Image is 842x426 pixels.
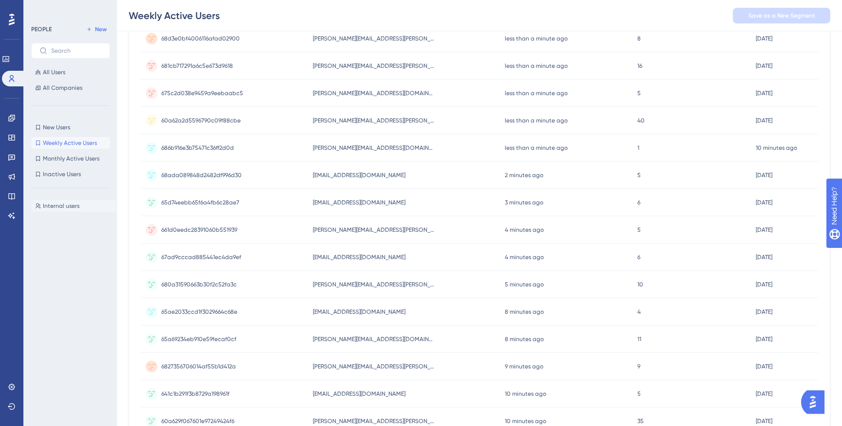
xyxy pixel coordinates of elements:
[161,144,234,152] span: 686b916e3b75471c36ff2d0d
[313,281,435,288] span: [PERSON_NAME][EMAIL_ADDRESS][PERSON_NAME][DOMAIN_NAME]
[505,363,543,370] time: 9 minutes ago
[637,281,643,288] span: 10
[637,335,641,343] span: 11
[505,172,543,179] time: 2 minutes ago
[31,153,110,164] button: Monthly Active Users
[313,199,405,206] span: [EMAIL_ADDRESS][DOMAIN_NAME]
[161,62,233,70] span: 681cb717291a6c5e673d9618
[31,82,110,94] button: All Companies
[801,387,830,417] iframe: UserGuiding AI Assistant Launcher
[43,202,79,210] span: Internal users
[505,117,568,124] time: less than a minute ago
[313,144,435,152] span: [PERSON_NAME][EMAIL_ADDRESS][DOMAIN_NAME]
[637,117,645,124] span: 40
[637,417,644,425] span: 35
[637,62,642,70] span: 16
[313,335,435,343] span: [PERSON_NAME][EMAIL_ADDRESS][DOMAIN_NAME]
[505,308,544,315] time: 8 minutes ago
[505,35,568,42] time: less than a minute ago
[161,308,237,316] span: 65ae2033ccd1f3029664c68e
[129,9,220,22] div: Weekly Active Users
[43,139,97,147] span: Weekly Active Users
[313,390,405,398] span: [EMAIL_ADDRESS][DOMAIN_NAME]
[756,117,772,124] time: [DATE]
[161,363,236,370] span: 6827356706014af55b1d412a
[161,253,241,261] span: 67ad9cccad885441ec4da9ef
[31,25,52,33] div: PEOPLE
[505,62,568,69] time: less than a minute ago
[161,199,239,206] span: 65d74eebb65f6a4fb6c28ae7
[31,200,116,212] button: Internal users
[313,308,405,316] span: [EMAIL_ADDRESS][DOMAIN_NAME]
[313,117,435,124] span: [PERSON_NAME][EMAIL_ADDRESS][PERSON_NAME][DOMAIN_NAME]
[313,226,435,234] span: [PERSON_NAME][EMAIL_ADDRESS][PERSON_NAME][DOMAIN_NAME]
[313,417,435,425] span: [PERSON_NAME][EMAIL_ADDRESS][PERSON_NAME][DOMAIN_NAME]
[756,281,772,288] time: [DATE]
[313,253,405,261] span: [EMAIL_ADDRESS][DOMAIN_NAME]
[505,144,568,151] time: less than a minute ago
[161,390,230,398] span: 641c1b291f3b8729a198961f
[637,308,641,316] span: 4
[505,199,543,206] time: 3 minutes ago
[756,336,772,343] time: [DATE]
[505,90,568,97] time: less than a minute ago
[756,172,772,179] time: [DATE]
[637,171,641,179] span: 5
[756,254,772,261] time: [DATE]
[313,171,405,179] span: [EMAIL_ADDRESS][DOMAIN_NAME]
[756,226,772,233] time: [DATE]
[756,308,772,315] time: [DATE]
[313,89,435,97] span: [PERSON_NAME][EMAIL_ADDRESS][DOMAIN_NAME]
[637,35,641,42] span: 8
[505,281,544,288] time: 5 minutes ago
[756,62,772,69] time: [DATE]
[161,117,241,124] span: 60a62a2d5596790c09f88cbe
[43,84,82,92] span: All Companies
[733,8,830,23] button: Save as a New Segment
[756,199,772,206] time: [DATE]
[161,171,242,179] span: 68ada089848d2482df996d30
[505,418,546,425] time: 10 minutes ago
[43,123,70,131] span: New Users
[637,226,641,234] span: 5
[95,25,107,33] span: New
[756,363,772,370] time: [DATE]
[161,35,240,42] span: 68d3e0bf4006116afad02900
[756,90,772,97] time: [DATE]
[313,35,435,42] span: [PERSON_NAME][EMAIL_ADDRESS][PERSON_NAME][PERSON_NAME][DOMAIN_NAME]
[31,168,110,180] button: Inactive Users
[83,23,110,35] button: New
[505,336,544,343] time: 8 minutes ago
[748,12,815,20] span: Save as a New Segment
[43,170,81,178] span: Inactive Users
[637,89,641,97] span: 5
[637,363,640,370] span: 9
[23,2,61,14] span: Need Help?
[161,417,234,425] span: 60a629f067601e97249424f6
[31,122,110,133] button: New Users
[505,226,544,233] time: 4 minutes ago
[505,254,544,261] time: 4 minutes ago
[31,66,110,78] button: All Users
[43,155,99,162] span: Monthly Active Users
[313,62,435,70] span: [PERSON_NAME][EMAIL_ADDRESS][PERSON_NAME][DOMAIN_NAME]
[637,144,639,152] span: 1
[505,390,546,397] time: 10 minutes ago
[161,281,237,288] span: 680a31590663b30f2c52fa3c
[756,144,797,151] time: 10 minutes ago
[637,253,640,261] span: 6
[161,335,236,343] span: 65a69234eb910e59fecaf0cf
[756,390,772,397] time: [DATE]
[31,137,110,149] button: Weekly Active Users
[161,89,243,97] span: 675c2d038e9459a9eebaabc5
[313,363,435,370] span: [PERSON_NAME][EMAIL_ADDRESS][PERSON_NAME][DOMAIN_NAME]
[756,35,772,42] time: [DATE]
[43,68,65,76] span: All Users
[161,226,237,234] span: 661d0eedc28391060b551939
[51,47,102,54] input: Search
[756,418,772,425] time: [DATE]
[637,199,640,206] span: 6
[637,390,641,398] span: 5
